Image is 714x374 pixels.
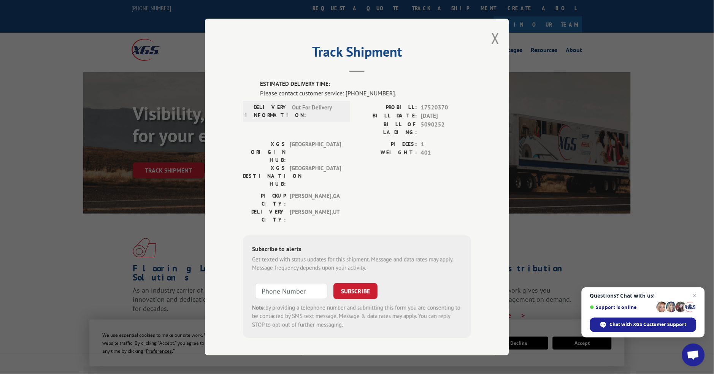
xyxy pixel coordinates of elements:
button: SUBSCRIBE [333,283,378,299]
span: [PERSON_NAME] , GA [290,192,341,208]
label: DELIVERY INFORMATION: [245,103,288,119]
span: [PERSON_NAME] , UT [290,208,341,224]
span: [GEOGRAPHIC_DATA] [290,164,341,188]
strong: Note: [252,304,265,311]
label: DELIVERY CITY: [243,208,286,224]
span: Support is online [590,304,654,310]
div: Please contact customer service: [PHONE_NUMBER]. [260,89,471,98]
span: Questions? Chat with us! [590,293,697,299]
label: ESTIMATED DELIVERY TIME: [260,80,471,89]
span: 401 [421,149,471,157]
div: Subscribe to alerts [252,244,462,255]
label: PIECES: [357,140,417,149]
h2: Track Shipment [243,46,471,61]
label: XGS ORIGIN HUB: [243,140,286,164]
label: PICKUP CITY: [243,192,286,208]
span: [GEOGRAPHIC_DATA] [290,140,341,164]
span: Chat with XGS Customer Support [610,321,687,328]
label: BILL DATE: [357,112,417,120]
span: 5090252 [421,120,471,136]
input: Phone Number [255,283,327,299]
span: Out For Delivery [292,103,343,119]
a: Open chat [682,344,705,366]
label: PROBILL: [357,103,417,112]
label: XGS DESTINATION HUB: [243,164,286,188]
label: BILL OF LADING: [357,120,417,136]
span: [DATE] [421,112,471,120]
div: Get texted with status updates for this shipment. Message and data rates may apply. Message frequ... [252,255,462,273]
label: WEIGHT: [357,149,417,157]
div: by providing a telephone number and submitting this form you are consenting to be contacted by SM... [252,304,462,330]
span: Chat with XGS Customer Support [590,318,697,332]
span: 17520370 [421,103,471,112]
button: Close modal [491,28,500,48]
span: 1 [421,140,471,149]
